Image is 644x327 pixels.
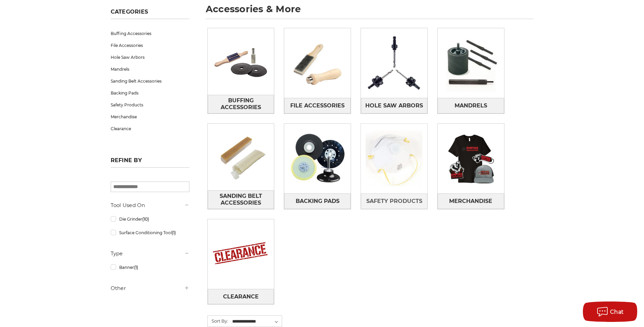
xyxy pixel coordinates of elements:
a: Surface Conditioning Tool [111,227,189,239]
a: File Accessories [284,98,351,113]
a: Merchandise [438,193,504,209]
h5: Refine by [111,157,189,168]
a: Sanding Belt Accessories [111,75,189,87]
button: Chat [583,302,637,322]
img: Backing Pads [284,125,351,192]
a: Mandrels [438,98,504,113]
a: Backing Pads [111,87,189,99]
span: Merchandise [449,195,492,207]
a: Die Grinder [111,213,189,225]
h5: Categories [111,8,189,19]
span: (10) [142,217,149,222]
span: Hole Saw Arbors [365,100,423,111]
span: File Accessories [290,100,345,111]
span: (1) [172,230,176,235]
h1: accessories & more [206,4,534,19]
span: (1) [134,265,138,270]
h5: Tool Used On [111,201,189,209]
a: Buffing Accessories [208,95,274,114]
a: Sanding Belt Accessories [208,190,274,209]
img: Buffing Accessories [208,38,274,85]
img: Sanding Belt Accessories [208,124,274,190]
img: Safety Products [361,125,427,192]
a: Hole Saw Arbors [111,51,189,63]
h5: Other [111,284,189,292]
label: Sort By: [208,316,228,326]
span: Clearance [223,291,259,303]
a: Merchandise [111,111,189,123]
a: Clearance [111,123,189,135]
img: Clearance [208,221,274,287]
img: Hole Saw Arbors [361,30,427,97]
a: Hole Saw Arbors [361,98,427,113]
h5: Type [111,249,189,258]
span: Mandrels [455,100,487,111]
img: Merchandise [438,125,504,192]
a: File Accessories [111,39,189,51]
a: Safety Products [361,193,427,209]
span: Backing Pads [296,195,339,207]
a: Mandrels [111,63,189,75]
span: Safety Products [366,195,422,207]
a: Buffing Accessories [111,28,189,39]
a: Clearance [208,289,274,304]
img: Mandrels [438,30,504,97]
select: Sort By: [231,316,282,327]
span: Chat [610,309,624,315]
a: Banner [111,261,189,273]
a: Safety Products [111,99,189,111]
img: File Accessories [284,30,351,97]
a: Backing Pads [284,193,351,209]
